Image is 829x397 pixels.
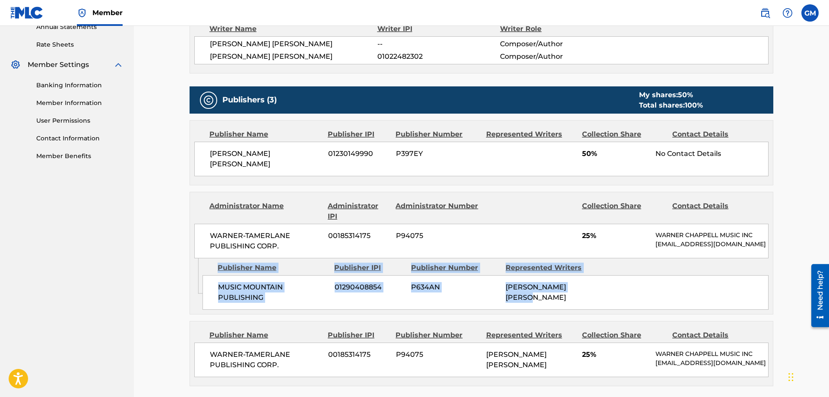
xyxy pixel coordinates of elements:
div: Publisher Name [209,330,321,340]
div: Writer IPI [377,24,500,34]
span: [PERSON_NAME] [PERSON_NAME] [210,51,377,62]
a: Banking Information [36,81,123,90]
a: User Permissions [36,116,123,125]
span: 50 % [678,91,693,99]
a: Member Benefits [36,152,123,161]
a: Member Information [36,98,123,108]
div: No Contact Details [655,149,768,159]
span: 00185314175 [328,231,389,241]
span: P94075 [396,231,480,241]
div: Drag [788,364,794,390]
div: User Menu [801,4,819,22]
p: WARNER CHAPPELL MUSIC INC [655,231,768,240]
a: Public Search [756,4,774,22]
div: Administrator Number [396,201,479,222]
div: Represented Writers [486,330,576,340]
div: Publisher IPI [334,263,405,273]
span: Composer/Author [500,39,612,49]
span: -- [377,39,500,49]
p: [EMAIL_ADDRESS][DOMAIN_NAME] [655,359,768,368]
span: 25% [582,349,649,360]
div: Publisher Name [218,263,328,273]
span: 01290408854 [335,282,405,292]
img: expand [113,60,123,70]
div: Publisher Number [396,129,479,140]
div: Administrator Name [209,201,321,222]
span: WARNER-TAMERLANE PUBLISHING CORP. [210,231,322,251]
iframe: Resource Center [805,260,829,332]
span: [PERSON_NAME] [PERSON_NAME] [210,149,322,169]
img: Member Settings [10,60,21,70]
a: Annual Statements [36,22,123,32]
span: Member Settings [28,60,89,70]
img: MLC Logo [10,6,44,19]
span: 25% [582,231,649,241]
span: 50% [582,149,649,159]
div: Collection Share [582,330,666,340]
div: Collection Share [582,129,666,140]
iframe: Chat Widget [786,356,829,397]
a: Rate Sheets [36,40,123,49]
div: Contact Details [672,201,756,222]
span: MUSIC MOUNTAIN PUBLISHING [218,282,328,303]
div: Total shares: [639,100,703,111]
span: 100 % [685,101,703,109]
div: Contact Details [672,129,756,140]
div: Writer Name [209,24,377,34]
div: Collection Share [582,201,666,222]
div: Publisher IPI [328,330,389,340]
div: Help [779,4,796,22]
div: Publisher Name [209,129,321,140]
img: search [760,8,770,18]
span: Member [92,8,123,18]
div: Writer Role [500,24,612,34]
span: P94075 [396,349,480,360]
img: Publishers [203,95,214,105]
span: P397EY [396,149,480,159]
span: [PERSON_NAME] [PERSON_NAME] [486,350,547,369]
div: Contact Details [672,330,756,340]
span: [PERSON_NAME] [PERSON_NAME] [506,283,566,302]
span: 00185314175 [328,349,389,360]
p: [EMAIL_ADDRESS][DOMAIN_NAME] [655,240,768,249]
span: 01230149990 [328,149,389,159]
div: Publisher IPI [328,129,389,140]
a: Contact Information [36,134,123,143]
span: [PERSON_NAME] [PERSON_NAME] [210,39,377,49]
div: Publisher Number [396,330,479,340]
div: Publisher Number [411,263,499,273]
div: Represented Writers [506,263,594,273]
h5: Publishers (3) [222,95,277,105]
p: WARNER CHAPPELL MUSIC INC [655,349,768,359]
span: 01022482302 [377,51,500,62]
div: My shares: [639,90,703,100]
div: Administrator IPI [328,201,389,222]
img: help [782,8,793,18]
span: Composer/Author [500,51,612,62]
span: P634AN [411,282,499,292]
span: WARNER-TAMERLANE PUBLISHING CORP. [210,349,322,370]
div: Represented Writers [486,129,576,140]
img: Top Rightsholder [77,8,87,18]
